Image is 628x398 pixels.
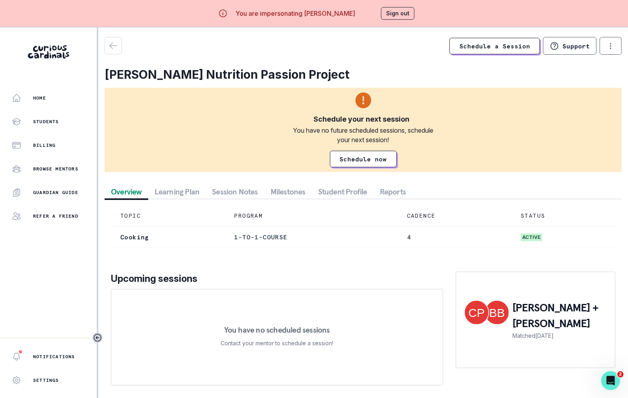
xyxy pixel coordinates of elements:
button: Overview [105,185,148,199]
p: Matched [DATE] [513,331,607,340]
iframe: Intercom live chat [601,371,620,390]
td: CADENCE [398,205,512,226]
span: 2 [617,371,624,378]
p: Students [33,118,59,125]
td: PROGRAM [225,205,398,226]
p: Browse Mentors [33,166,78,172]
p: [PERSON_NAME] + [PERSON_NAME] [513,300,607,331]
button: Milestones [264,185,312,199]
p: Notifications [33,354,75,360]
a: Schedule now [330,151,397,167]
td: 4 [398,226,512,248]
div: Schedule your next session [314,115,410,124]
button: Session Notes [206,185,264,199]
h2: [PERSON_NAME] Nutrition Passion Project [105,67,622,81]
p: You are impersonating [PERSON_NAME] [236,9,355,18]
button: Toggle sidebar [92,333,103,343]
img: Claire Paul [465,301,488,324]
p: Settings [33,377,59,383]
td: STATUS [511,205,615,226]
span: active [521,233,542,241]
button: options [600,37,622,55]
button: Learning Plan [148,185,206,199]
p: Upcoming sessions [111,272,443,286]
p: Billing [33,142,55,148]
p: Support [562,42,590,50]
p: Contact your mentor to schedule a session! [221,339,333,348]
div: You have no future scheduled sessions, schedule your next session! [288,126,439,144]
td: 1-to-1-course [225,226,398,248]
p: Refer a friend [33,213,78,219]
button: Student Profile [312,185,374,199]
img: Brooke Beaney [485,301,509,324]
td: TOPIC [111,205,225,226]
button: Support [543,37,597,55]
img: Curious Cardinals Logo [28,45,69,59]
p: Home [33,95,46,101]
a: Schedule a Session [449,38,540,54]
td: Cooking [111,226,225,248]
p: Guardian Guide [33,189,78,196]
button: Sign out [381,7,414,20]
button: Reports [374,185,412,199]
p: You have no scheduled sessions [224,326,330,334]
